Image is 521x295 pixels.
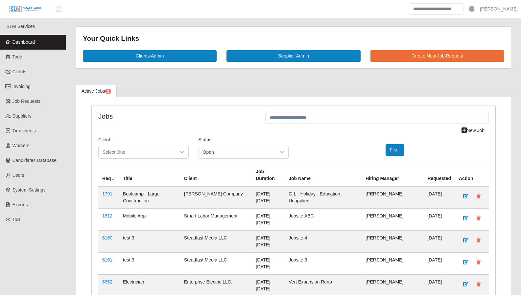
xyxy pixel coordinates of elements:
[12,113,32,119] span: Suppliers
[362,208,423,230] td: [PERSON_NAME]
[199,136,213,143] label: Status:
[252,230,285,252] td: [DATE] - [DATE]
[12,54,22,59] span: Todo
[12,172,25,178] span: Users
[252,252,285,274] td: [DATE] - [DATE]
[102,279,112,284] a: 6352
[423,208,455,230] td: [DATE]
[83,50,217,62] a: Clients Admin
[180,230,252,252] td: Steadfast Media LLC
[76,85,117,98] a: Active Jobs
[285,186,362,209] td: G-L - Holiday - Education - Unapplied
[102,191,112,196] a: 1791
[226,50,360,62] a: Supplier Admin
[480,6,518,12] a: [PERSON_NAME]
[285,230,362,252] td: Jobsite 4
[386,144,404,156] button: Filter
[362,186,423,209] td: [PERSON_NAME]
[180,186,252,209] td: [PERSON_NAME] Company
[12,143,30,148] span: Workers
[12,202,28,207] span: Exports
[105,89,111,94] span: Pending Jobs
[457,125,489,136] a: New Job
[180,164,252,186] th: Client
[119,208,180,230] td: Mobile App
[252,164,285,186] th: Job Duration
[252,208,285,230] td: [DATE] - [DATE]
[102,235,112,240] a: 6160
[285,252,362,274] td: Jobsite 3
[409,3,463,15] input: Search
[102,213,112,218] a: 1812
[423,186,455,209] td: [DATE]
[7,24,35,29] span: SLM Services
[423,230,455,252] td: [DATE]
[285,164,362,186] th: Job Name
[285,208,362,230] td: Jobsite ABC
[102,257,112,262] a: 6161
[98,112,255,120] h4: Jobs
[12,128,36,133] span: Timesheets
[362,164,423,186] th: Hiring Manager
[119,230,180,252] td: test 3
[12,217,20,222] span: ToS
[423,252,455,274] td: [DATE]
[12,39,35,45] span: Dashboard
[12,84,31,89] span: Invoicing
[119,252,180,274] td: test 3
[12,99,41,104] span: Job Requests
[98,164,119,186] th: Req #
[98,136,111,143] label: Client:
[199,146,275,158] span: Open
[9,6,42,13] img: SLM Logo
[180,208,252,230] td: Smart Labor Management
[423,164,455,186] th: Requested
[83,33,504,44] div: Your Quick Links
[119,186,180,209] td: Bootcamp - Large Construction
[12,69,27,74] span: Clients
[180,252,252,274] td: Steadfast Media LLC
[362,252,423,274] td: [PERSON_NAME]
[99,146,175,158] span: Select One
[362,230,423,252] td: [PERSON_NAME]
[252,186,285,209] td: [DATE] - [DATE]
[455,164,489,186] th: Action
[119,164,180,186] th: Title
[370,50,504,62] a: Create New Job Request
[12,187,46,193] span: System Settings
[12,158,57,163] span: Candidates Database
